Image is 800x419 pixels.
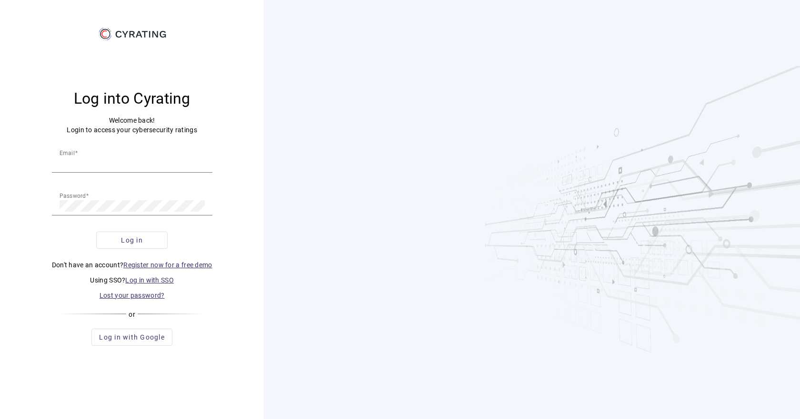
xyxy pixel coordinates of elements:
[60,149,75,156] mat-label: Email
[125,276,174,284] a: Log in with SSO
[59,310,205,319] div: or
[99,332,165,342] span: Log in with Google
[91,329,172,346] button: Log in with Google
[52,116,212,135] p: Welcome back! Login to access your cybersecurity ratings
[96,232,168,249] button: Log in
[52,260,212,270] p: Don't have an account?
[52,89,212,108] h3: Log into Cyrating
[121,235,143,245] span: Log in
[115,31,166,38] g: CYRATING
[52,275,212,285] p: Using SSO?
[100,292,165,299] a: Lost your password?
[123,261,212,269] a: Register now for a free demo
[60,192,86,199] mat-label: Password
